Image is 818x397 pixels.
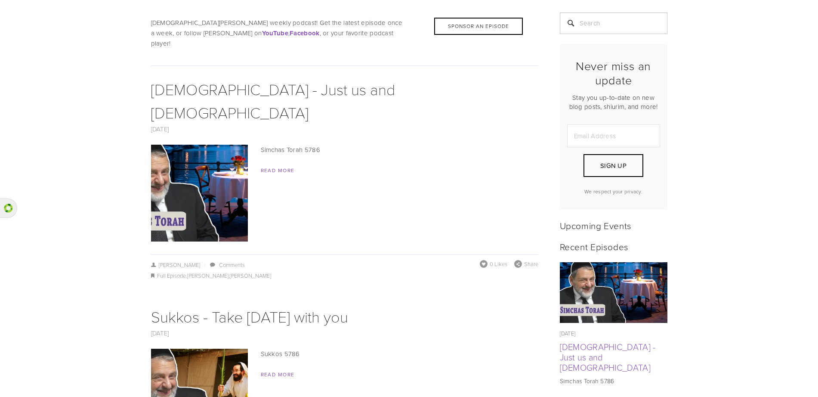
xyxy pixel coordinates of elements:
[560,377,667,385] p: Simchas Torah 5786
[219,261,245,269] a: Comments
[262,28,288,37] a: YouTube
[151,145,538,155] p: Simchas Torah 5786
[490,260,507,268] span: 0 Likes
[151,271,538,281] div: , ,
[230,272,271,279] a: [PERSON_NAME]
[151,329,169,338] a: [DATE]
[560,329,576,337] time: [DATE]
[262,28,288,38] strong: YouTube
[600,161,627,170] span: Sign Up
[187,272,228,279] a: [PERSON_NAME]
[583,154,643,177] button: Sign Up
[560,241,667,252] h2: Recent Episodes
[559,262,667,323] img: Simchas Torah - Just us and Hashem
[567,59,660,87] h2: Never miss an update
[157,272,186,279] a: Full Episode
[151,306,348,327] a: Sukkos - Take [DATE] with you
[567,93,660,111] p: Stay you up-to-date on new blog posts, shiurim, and more!
[151,124,169,133] a: [DATE]
[567,124,660,147] input: Email Address
[151,261,201,269] a: [PERSON_NAME]
[261,371,295,378] a: Read More
[113,145,285,242] img: Simchas Torah - Just us and Hashem
[434,18,523,35] div: Sponsor an Episode
[151,78,395,123] a: [DEMOGRAPHIC_DATA] - Just us and [DEMOGRAPHIC_DATA]
[560,220,667,231] h2: Upcoming Events
[151,349,538,359] p: Sukkos 5786
[514,260,538,268] div: Share
[200,261,209,269] span: /
[290,28,319,38] strong: Facebook
[151,18,538,49] p: [DEMOGRAPHIC_DATA][PERSON_NAME] weekly podcast! Get the latest episode once a week, or follow [PE...
[560,341,656,373] a: [DEMOGRAPHIC_DATA] - Just us and [DEMOGRAPHIC_DATA]
[567,188,660,195] p: We respect your privacy.
[290,28,319,37] a: Facebook
[261,167,295,174] a: Read More
[560,12,667,34] input: Search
